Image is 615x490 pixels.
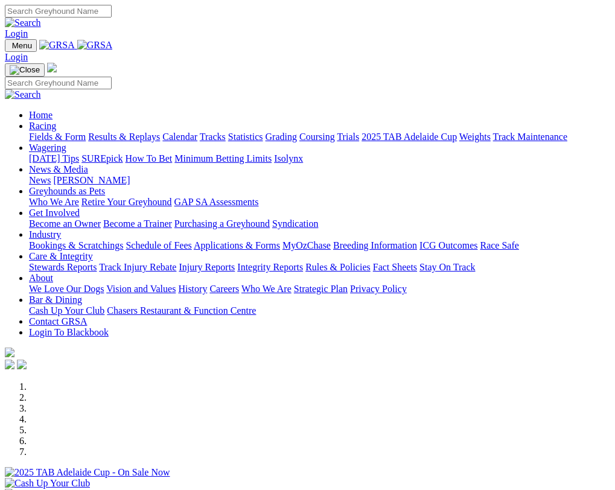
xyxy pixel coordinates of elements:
[29,175,51,185] a: News
[29,262,97,272] a: Stewards Reports
[5,5,112,17] input: Search
[209,284,239,294] a: Careers
[174,218,270,229] a: Purchasing a Greyhound
[29,229,61,240] a: Industry
[17,360,27,369] img: twitter.svg
[53,175,130,185] a: [PERSON_NAME]
[29,218,101,229] a: Become an Owner
[493,132,567,142] a: Track Maintenance
[5,467,170,478] img: 2025 TAB Adelaide Cup - On Sale Now
[29,316,87,326] a: Contact GRSA
[282,240,331,250] a: MyOzChase
[459,132,491,142] a: Weights
[5,39,37,52] button: Toggle navigation
[29,121,56,131] a: Racing
[29,132,610,142] div: Racing
[5,63,45,77] button: Toggle navigation
[29,218,610,229] div: Get Involved
[29,208,80,218] a: Get Involved
[241,284,292,294] a: Who We Are
[29,305,610,316] div: Bar & Dining
[29,305,104,316] a: Cash Up Your Club
[81,153,123,164] a: SUREpick
[29,197,610,208] div: Greyhounds as Pets
[29,294,82,305] a: Bar & Dining
[29,164,88,174] a: News & Media
[174,153,272,164] a: Minimum Betting Limits
[39,40,75,51] img: GRSA
[194,240,280,250] a: Applications & Forms
[29,132,86,142] a: Fields & Form
[178,284,207,294] a: History
[29,153,79,164] a: [DATE] Tips
[5,348,14,357] img: logo-grsa-white.png
[305,262,371,272] a: Rules & Policies
[29,262,610,273] div: Care & Integrity
[88,132,160,142] a: Results & Replays
[373,262,417,272] a: Fact Sheets
[103,218,172,229] a: Become a Trainer
[29,110,53,120] a: Home
[162,132,197,142] a: Calendar
[179,262,235,272] a: Injury Reports
[333,240,417,250] a: Breeding Information
[106,284,176,294] a: Vision and Values
[99,262,176,272] a: Track Injury Rebate
[29,284,610,294] div: About
[419,240,477,250] a: ICG Outcomes
[107,305,256,316] a: Chasers Restaurant & Function Centre
[47,63,57,72] img: logo-grsa-white.png
[266,132,297,142] a: Grading
[12,41,32,50] span: Menu
[29,327,109,337] a: Login To Blackbook
[81,197,172,207] a: Retire Your Greyhound
[362,132,457,142] a: 2025 TAB Adelaide Cup
[272,218,318,229] a: Syndication
[480,240,518,250] a: Race Safe
[419,262,475,272] a: Stay On Track
[10,65,40,75] img: Close
[337,132,359,142] a: Trials
[5,89,41,100] img: Search
[200,132,226,142] a: Tracks
[29,284,104,294] a: We Love Our Dogs
[5,52,28,62] a: Login
[174,197,259,207] a: GAP SA Assessments
[29,142,66,153] a: Wagering
[5,478,90,489] img: Cash Up Your Club
[294,284,348,294] a: Strategic Plan
[29,186,105,196] a: Greyhounds as Pets
[29,273,53,283] a: About
[126,153,173,164] a: How To Bet
[29,175,610,186] div: News & Media
[5,17,41,28] img: Search
[350,284,407,294] a: Privacy Policy
[126,240,191,250] a: Schedule of Fees
[77,40,113,51] img: GRSA
[29,197,79,207] a: Who We Are
[299,132,335,142] a: Coursing
[5,28,28,39] a: Login
[274,153,303,164] a: Isolynx
[29,153,610,164] div: Wagering
[29,240,123,250] a: Bookings & Scratchings
[228,132,263,142] a: Statistics
[5,77,112,89] input: Search
[237,262,303,272] a: Integrity Reports
[29,251,93,261] a: Care & Integrity
[29,240,610,251] div: Industry
[5,360,14,369] img: facebook.svg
